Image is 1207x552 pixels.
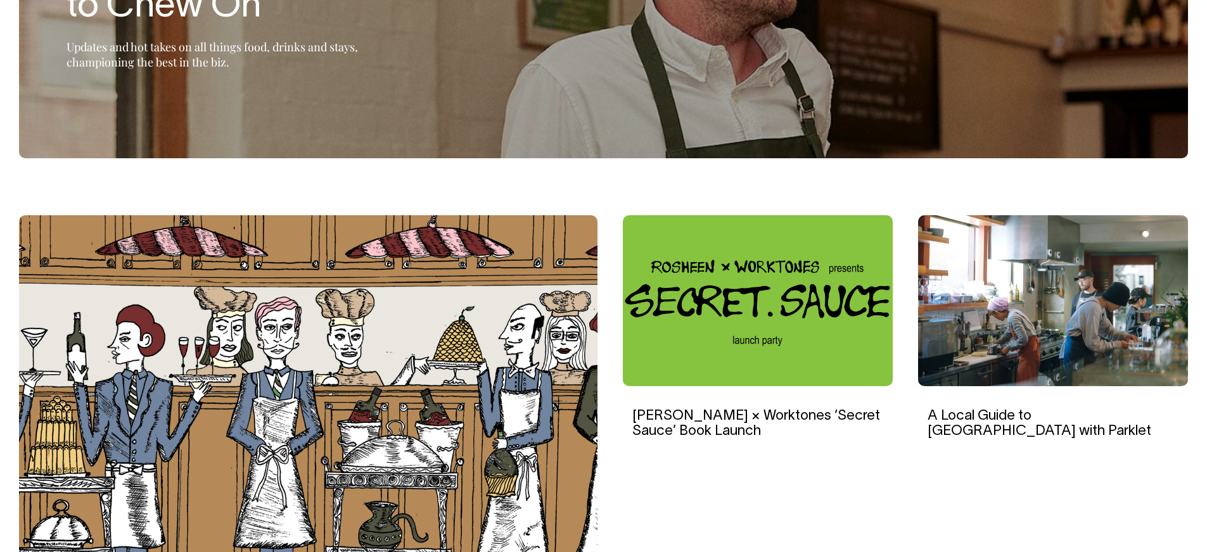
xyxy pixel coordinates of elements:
img: A Local Guide to Tokyo with Parklet [918,215,1188,386]
img: Rosheen Kaul × Worktones ‘Secret Sauce’ Book Launch [623,215,893,386]
a: [PERSON_NAME] × Worktones ‘Secret Sauce’ Book Launch [632,410,880,437]
p: Updates and hot takes on all things food, drinks and stays, championing the best in the biz. [67,39,383,70]
a: A Local Guide to [GEOGRAPHIC_DATA] with Parklet [928,410,1151,437]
